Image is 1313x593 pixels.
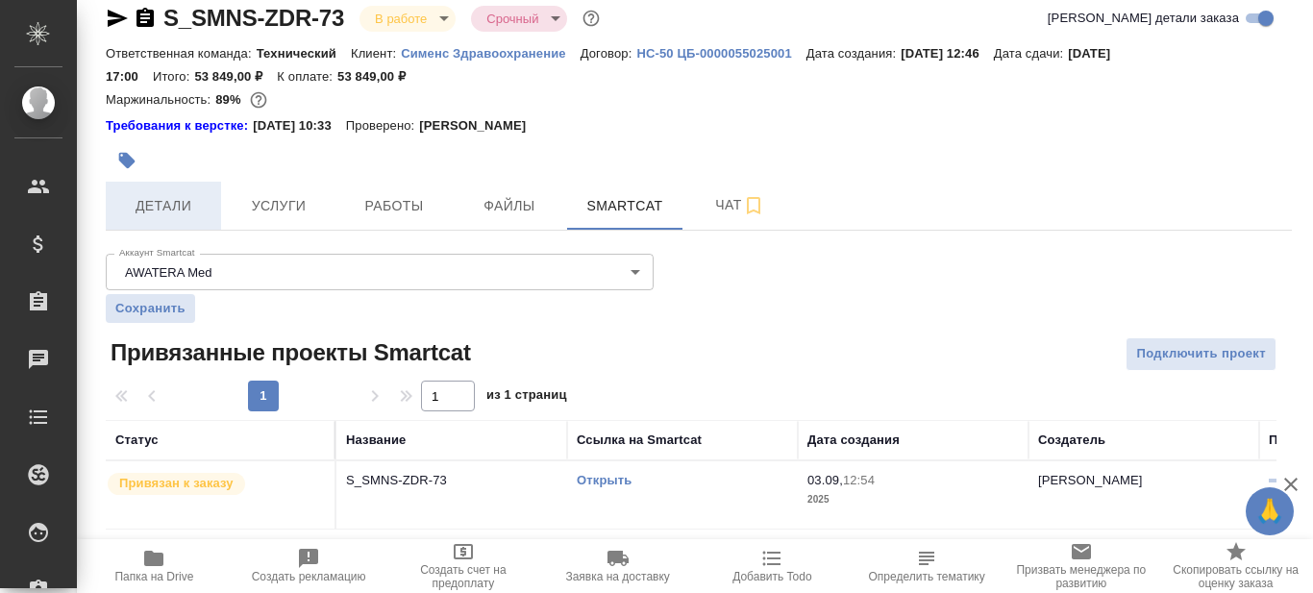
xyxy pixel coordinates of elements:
span: Привязанные проекты Smartcat [106,337,471,368]
div: Статус [115,431,159,450]
div: В работе [471,6,567,32]
p: Сименс Здравоохранение [401,46,581,61]
p: Дата сдачи: [994,46,1068,61]
span: Призвать менеджера по развитию [1016,563,1148,590]
p: 03.09, [807,473,843,487]
div: Ссылка на Smartcat [577,431,702,450]
span: из 1 страниц [486,383,567,411]
span: 🙏 [1253,491,1286,531]
p: Клиент: [351,46,401,61]
p: 2025 [807,490,1019,509]
button: 🙏 [1246,487,1294,535]
p: [PERSON_NAME] [419,116,540,136]
div: Название [346,431,406,450]
p: [PERSON_NAME] [1038,473,1143,487]
span: Добавить Todo [732,570,811,583]
span: [PERSON_NAME] детали заказа [1048,9,1239,28]
p: Проверено: [346,116,420,136]
div: AWATERA Med [106,254,654,290]
button: Подключить проект [1126,337,1276,371]
button: Скопировать ссылку на оценку заказа [1158,539,1313,593]
p: Привязан к заказу [119,474,234,493]
a: HC-50 ЦБ-0000055025001 [636,44,805,61]
p: Маржинальность: [106,92,215,107]
button: Сохранить [106,294,195,323]
p: К оплате: [277,69,337,84]
button: В работе [369,11,433,27]
span: Определить тематику [868,570,984,583]
span: Папка на Drive [114,570,193,583]
span: Услуги [233,194,325,218]
button: Доп статусы указывают на важность/срочность заказа [579,6,604,31]
span: Чат [694,193,786,217]
button: Заявка на доставку [540,539,695,593]
button: AWATERA Med [119,264,218,281]
span: Работы [348,194,440,218]
span: Создать рекламацию [252,570,366,583]
span: Подключить проект [1136,343,1266,365]
a: S_SMNS-ZDR-73 [163,5,344,31]
button: Папка на Drive [77,539,232,593]
span: Скопировать ссылку на оценку заказа [1170,563,1301,590]
p: S_SMNS-ZDR-73 [346,471,557,490]
button: Создать счет на предоплату [386,539,541,593]
p: Итого: [153,69,194,84]
p: 53 849,00 ₽ [194,69,277,84]
p: 12:54 [843,473,875,487]
button: Призвать менеджера по развитию [1004,539,1159,593]
span: Smartcat [579,194,671,218]
button: Срочный [481,11,544,27]
p: [DATE] 12:46 [901,46,994,61]
span: Сохранить [115,299,186,318]
button: Создать рекламацию [232,539,386,593]
p: Договор: [581,46,637,61]
svg: Подписаться [742,194,765,217]
p: 53 849,00 ₽ [337,69,420,84]
a: Требования к верстке: [106,116,253,136]
p: Дата создания: [806,46,901,61]
p: [DATE] 10:33 [253,116,346,136]
span: Создать счет на предоплату [398,563,530,590]
p: HC-50 ЦБ-0000055025001 [636,46,805,61]
p: Ответственная команда: [106,46,257,61]
span: Заявка на доставку [565,570,669,583]
div: Нажми, чтобы открыть папку с инструкцией [106,116,253,136]
button: Определить тематику [850,539,1004,593]
button: Добавить тэг [106,139,148,182]
a: Открыть [577,473,632,487]
a: Сименс Здравоохранение [401,44,581,61]
p: Технический [257,46,351,61]
div: Дата создания [807,431,900,450]
div: Создатель [1038,431,1105,450]
button: Скопировать ссылку для ЯМессенджера [106,7,129,30]
span: Детали [117,194,210,218]
button: Добавить Todo [695,539,850,593]
button: Скопировать ссылку [134,7,157,30]
div: В работе [359,6,456,32]
button: 4869.81 RUB; [246,87,271,112]
p: 89% [215,92,245,107]
span: Файлы [463,194,556,218]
